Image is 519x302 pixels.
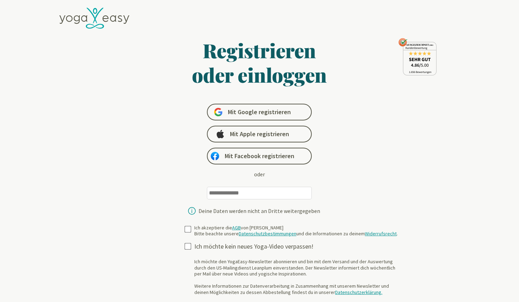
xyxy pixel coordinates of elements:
a: Mit Google registrieren [207,104,312,120]
a: Widerrufsrecht [365,230,397,237]
div: Ich akzeptiere die von [PERSON_NAME] Bitte beachte unsere und die Informationen zu deinem . [194,225,398,237]
a: Datenschutzbestimmungen [239,230,296,237]
div: Ich möchte den YogaEasy-Newsletter abonnieren und bin mit dem Versand und der Auswertung durch de... [194,259,403,295]
div: Deine Daten werden nicht an Dritte weitergegeben [199,208,320,214]
span: Mit Google registrieren [228,108,291,116]
h1: Registrieren oder einloggen [124,38,395,87]
span: Mit Apple registrieren [230,130,289,138]
div: Ich möchte kein neues Yoga-Video verpassen! [194,243,403,251]
a: Mit Apple registrieren [207,126,312,142]
a: Datenschutzerklärung. [335,289,382,295]
a: Mit Facebook registrieren [207,148,312,164]
span: Mit Facebook registrieren [225,152,294,160]
div: oder [254,170,265,178]
a: AGB [232,224,241,231]
img: ausgezeichnet_seal.png [398,38,437,75]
